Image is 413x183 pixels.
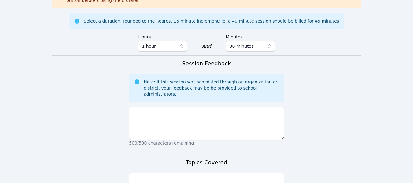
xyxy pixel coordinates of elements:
[144,79,279,97] div: Note: If this session was scheduled through an organization or district, your feedback may be be ...
[186,158,227,167] h3: Topics Covered
[129,140,284,146] p: 500/500 characters remaining
[138,31,187,41] label: Hours
[84,18,339,24] div: Select a duration, rounded to the nearest 15 minute increment; ie, a 40 minute session should be ...
[182,59,231,68] h3: Session Feedback
[138,41,187,52] button: 1 hour
[142,42,156,50] span: 1 hour
[230,42,254,50] span: 30 minutes
[226,31,275,41] label: Minutes
[202,43,211,50] div: and
[226,41,275,52] button: 30 minutes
